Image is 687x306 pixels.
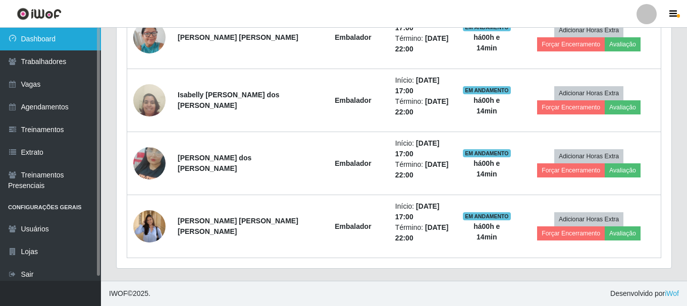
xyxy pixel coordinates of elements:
span: IWOF [109,289,128,297]
li: Término: [395,33,451,54]
strong: [PERSON_NAME] [PERSON_NAME] [178,33,298,41]
img: 1739889860318.jpeg [133,135,166,192]
strong: há 00 h e 14 min [473,159,500,178]
span: EM ANDAMENTO [463,149,511,157]
strong: Embalador [335,33,371,41]
strong: Embalador [335,159,371,167]
button: Avaliação [605,226,641,240]
strong: há 00 h e 14 min [473,33,500,52]
button: Forçar Encerramento [537,163,605,177]
strong: Isabelly [PERSON_NAME] dos [PERSON_NAME] [178,91,280,109]
img: 1738454546476.jpeg [133,79,166,122]
strong: há 00 h e 14 min [473,96,500,115]
img: CoreUI Logo [17,8,62,20]
button: Forçar Encerramento [537,226,605,240]
time: [DATE] 17:00 [395,139,440,158]
button: Adicionar Horas Extra [554,149,623,163]
button: Avaliação [605,163,641,177]
button: Avaliação [605,100,641,114]
button: Adicionar Horas Extra [554,212,623,226]
button: Forçar Encerramento [537,37,605,51]
li: Início: [395,138,451,159]
span: © 2025 . [109,288,150,299]
button: Adicionar Horas Extra [554,23,623,37]
button: Avaliação [605,37,641,51]
strong: [PERSON_NAME] [PERSON_NAME] [PERSON_NAME] [178,217,298,235]
time: [DATE] 17:00 [395,76,440,95]
strong: [PERSON_NAME] dos [PERSON_NAME] [178,154,251,172]
li: Término: [395,159,451,180]
img: 1739199553345.jpeg [133,16,166,58]
a: iWof [665,289,679,297]
li: Início: [395,201,451,222]
li: Início: [395,75,451,96]
img: 1743623016300.jpeg [133,205,166,247]
strong: Embalador [335,96,371,104]
span: Desenvolvido por [610,288,679,299]
li: Término: [395,222,451,243]
strong: há 00 h e 14 min [473,222,500,241]
button: Forçar Encerramento [537,100,605,114]
button: Adicionar Horas Extra [554,86,623,100]
time: [DATE] 17:00 [395,202,440,221]
li: Término: [395,96,451,117]
span: EM ANDAMENTO [463,86,511,94]
strong: Embalador [335,222,371,230]
span: EM ANDAMENTO [463,212,511,220]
